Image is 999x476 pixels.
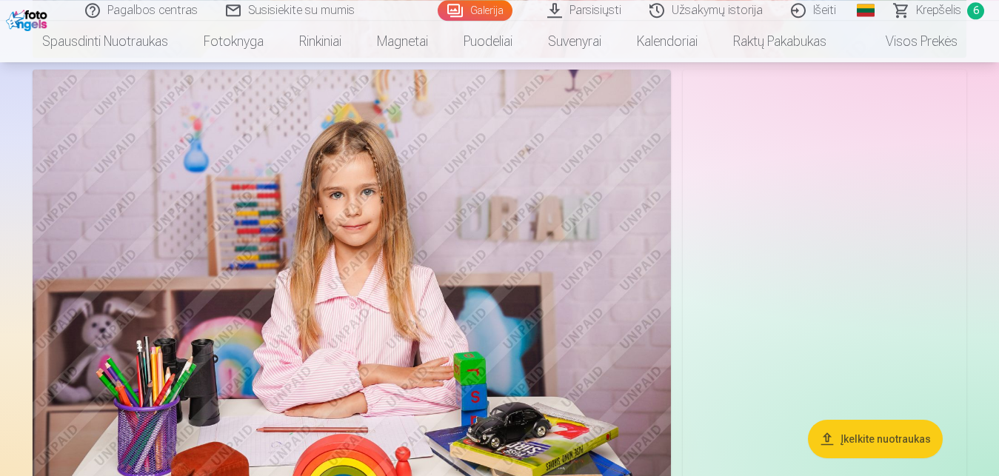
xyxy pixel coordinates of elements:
[808,420,943,458] button: Įkelkite nuotraukas
[844,21,975,62] a: Visos prekės
[715,21,844,62] a: Raktų pakabukas
[446,21,530,62] a: Puodeliai
[186,21,281,62] a: Fotoknyga
[24,21,186,62] a: Spausdinti nuotraukas
[967,2,984,19] span: 6
[530,21,619,62] a: Suvenyrai
[359,21,446,62] a: Magnetai
[281,21,359,62] a: Rinkiniai
[619,21,715,62] a: Kalendoriai
[916,1,961,19] span: Krepšelis
[6,6,51,31] img: /fa2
